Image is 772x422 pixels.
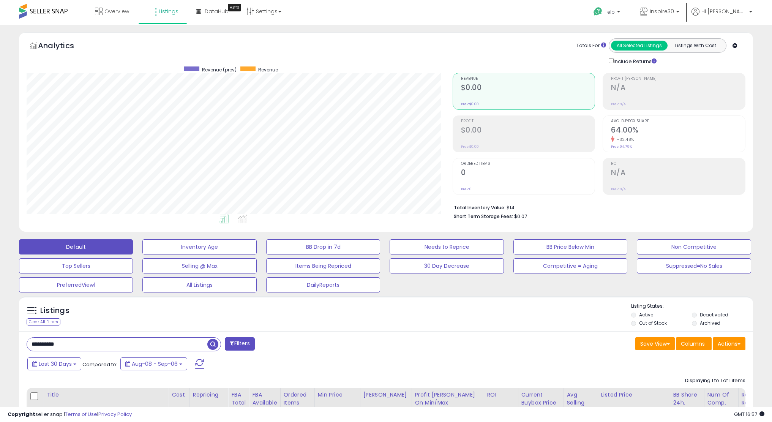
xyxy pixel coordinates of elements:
[667,41,724,51] button: Listings With Cost
[266,239,380,254] button: BB Drop in 7d
[47,391,165,399] div: Title
[601,391,667,399] div: Listed Price
[454,204,505,211] b: Total Inventory Value:
[132,360,178,368] span: Aug-08 - Sep-06
[701,8,747,15] span: Hi [PERSON_NAME]
[691,8,752,25] a: Hi [PERSON_NAME]
[461,126,595,136] h2: $0.00
[142,277,256,292] button: All Listings
[681,340,705,348] span: Columns
[587,1,628,25] a: Help
[603,57,666,65] div: Include Returns
[454,202,740,212] li: $14
[258,66,278,73] span: Revenue
[98,411,132,418] a: Privacy Policy
[593,7,603,16] i: Get Help
[39,360,72,368] span: Last 30 Days
[639,311,653,318] label: Active
[228,4,241,11] div: Tooltip anchor
[639,320,667,326] label: Out of Stock
[513,258,627,273] button: Competitive = Aging
[8,411,35,418] strong: Copyright
[82,361,117,368] span: Compared to:
[202,66,237,73] span: Revenue (prev)
[27,318,60,326] div: Clear All Filters
[461,168,595,179] h2: 0
[676,337,712,350] button: Columns
[40,305,69,316] h5: Listings
[611,41,668,51] button: All Selected Listings
[742,391,769,407] div: Return Rate
[104,8,129,15] span: Overview
[635,337,675,350] button: Save View
[605,9,615,15] span: Help
[38,40,89,53] h5: Analytics
[252,391,277,415] div: FBA Available Qty
[461,144,479,149] small: Prev: $0.00
[637,239,751,254] button: Non Competitive
[487,391,515,399] div: ROI
[567,391,595,415] div: Avg Selling Price
[461,102,479,106] small: Prev: $0.00
[734,411,764,418] span: 2025-10-7 16:57 GMT
[193,391,225,399] div: Repricing
[454,213,513,220] b: Short Term Storage Fees:
[611,168,745,179] h2: N/A
[614,137,634,142] small: -32.48%
[637,258,751,273] button: Suppressed=No Sales
[27,357,81,370] button: Last 30 Days
[521,391,560,407] div: Current Buybox Price
[513,239,627,254] button: BB Price Below Min
[231,391,246,415] div: FBA Total Qty
[205,8,229,15] span: DataHub
[159,8,178,15] span: Listings
[19,277,133,292] button: PreferredView1
[707,391,735,407] div: Num of Comp.
[650,8,674,15] span: Inspire30
[700,320,720,326] label: Archived
[415,391,481,407] div: Profit [PERSON_NAME] on Min/Max
[266,277,380,292] button: DailyReports
[461,77,595,81] span: Revenue
[611,187,626,191] small: Prev: N/A
[390,258,504,273] button: 30 Day Decrease
[390,239,504,254] button: Needs to Reprice
[461,83,595,93] h2: $0.00
[685,377,745,384] div: Displaying 1 to 1 of 1 items
[19,258,133,273] button: Top Sellers
[225,337,254,351] button: Filters
[65,411,97,418] a: Terms of Use
[142,258,256,273] button: Selling @ Max
[284,391,311,407] div: Ordered Items
[713,337,745,350] button: Actions
[576,42,606,49] div: Totals For
[318,391,357,399] div: Min Price
[120,357,187,370] button: Aug-08 - Sep-06
[514,213,527,220] span: $0.07
[611,162,745,166] span: ROI
[611,119,745,123] span: Avg. Buybox Share
[266,258,380,273] button: Items Being Repriced
[631,303,753,310] p: Listing States:
[700,311,728,318] label: Deactivated
[172,391,186,399] div: Cost
[461,162,595,166] span: Ordered Items
[611,77,745,81] span: Profit [PERSON_NAME]
[19,239,133,254] button: Default
[611,83,745,93] h2: N/A
[611,126,745,136] h2: 64.00%
[8,411,132,418] div: seller snap | |
[142,239,256,254] button: Inventory Age
[461,119,595,123] span: Profit
[363,391,409,399] div: [PERSON_NAME]
[673,391,701,407] div: BB Share 24h.
[611,144,632,149] small: Prev: 94.79%
[461,187,472,191] small: Prev: 0
[611,102,626,106] small: Prev: N/A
